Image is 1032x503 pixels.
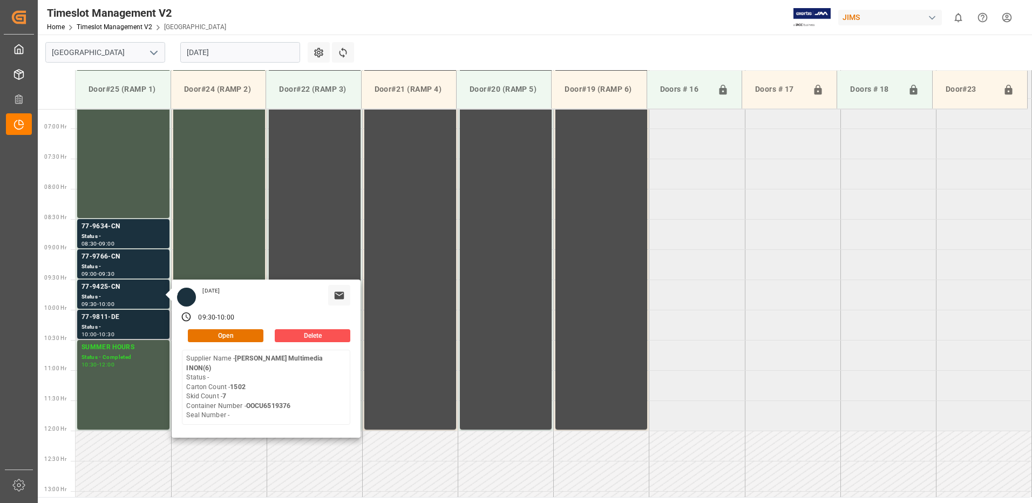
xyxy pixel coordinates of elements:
[99,271,114,276] div: 09:30
[464,70,547,81] div: JAM DOCK VOLUME CONTROL
[82,353,165,362] div: Status - Completed
[99,362,114,367] div: 12:00
[246,402,290,410] b: OOCU6519376
[82,302,97,307] div: 09:30
[656,79,713,100] div: Doors # 16
[230,383,246,391] b: 1502
[97,362,99,367] div: -
[45,42,165,63] input: Type to search/select
[560,70,643,81] div: JAM DOCK VOLUME CONTROL
[275,79,352,99] div: Door#22 (RAMP 3)
[222,392,226,400] b: 7
[77,23,152,31] a: Timeslot Management V2
[99,241,114,246] div: 09:00
[44,275,66,281] span: 09:30 Hr
[82,312,165,323] div: 77-9811-DE
[44,124,66,130] span: 07:00 Hr
[82,70,165,81] div: SUMMER HOURS
[44,244,66,250] span: 09:00 Hr
[186,355,323,372] b: [PERSON_NAME] Multimedia INON(6)
[370,79,447,99] div: Door#21 (RAMP 4)
[273,70,356,81] div: JAM DOCK VOLUME CONTROL
[44,426,66,432] span: 12:00 Hr
[97,332,99,337] div: -
[47,23,65,31] a: Home
[838,7,946,28] button: JIMS
[97,241,99,246] div: -
[44,184,66,190] span: 08:00 Hr
[44,305,66,311] span: 10:00 Hr
[751,79,808,100] div: Doors # 17
[44,396,66,402] span: 11:30 Hr
[82,241,97,246] div: 08:30
[44,335,66,341] span: 10:30 Hr
[97,271,99,276] div: -
[178,70,261,81] div: SUMMER HOURS
[793,8,831,27] img: Exertis%20JAM%20-%20Email%20Logo.jpg_1722504956.jpg
[84,79,162,99] div: Door#25 (RAMP 1)
[217,313,234,323] div: 10:00
[82,332,97,337] div: 10:00
[199,287,223,295] div: [DATE]
[44,365,66,371] span: 11:00 Hr
[82,221,165,232] div: 77-9634-CN
[82,251,165,262] div: 77-9766-CN
[99,302,114,307] div: 10:00
[44,154,66,160] span: 07:30 Hr
[44,486,66,492] span: 13:00 Hr
[465,79,542,99] div: Door#20 (RAMP 5)
[846,79,903,100] div: Doors # 18
[145,44,161,61] button: open menu
[82,342,165,353] div: SUMMER HOURS
[560,79,637,99] div: Door#19 (RAMP 6)
[82,262,165,271] div: Status -
[82,323,165,332] div: Status -
[82,232,165,241] div: Status -
[275,329,350,342] button: Delete
[47,5,226,21] div: Timeslot Management V2
[970,5,995,30] button: Help Center
[180,42,300,63] input: DD.MM.YYYY
[198,313,215,323] div: 09:30
[97,302,99,307] div: -
[369,70,452,81] div: JAM DOCK VOLUME CONTROL
[82,271,97,276] div: 09:00
[215,313,217,323] div: -
[941,79,999,100] div: Door#23
[180,79,257,99] div: Door#24 (RAMP 2)
[186,354,346,420] div: Supplier Name - Status - Carton Count - Skid Count - Container Number - Seal Number -
[188,329,263,342] button: Open
[946,5,970,30] button: show 0 new notifications
[44,456,66,462] span: 12:30 Hr
[82,362,97,367] div: 10:30
[82,293,165,302] div: Status -
[838,10,942,25] div: JIMS
[44,214,66,220] span: 08:30 Hr
[99,332,114,337] div: 10:30
[82,282,165,293] div: 77-9425-CN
